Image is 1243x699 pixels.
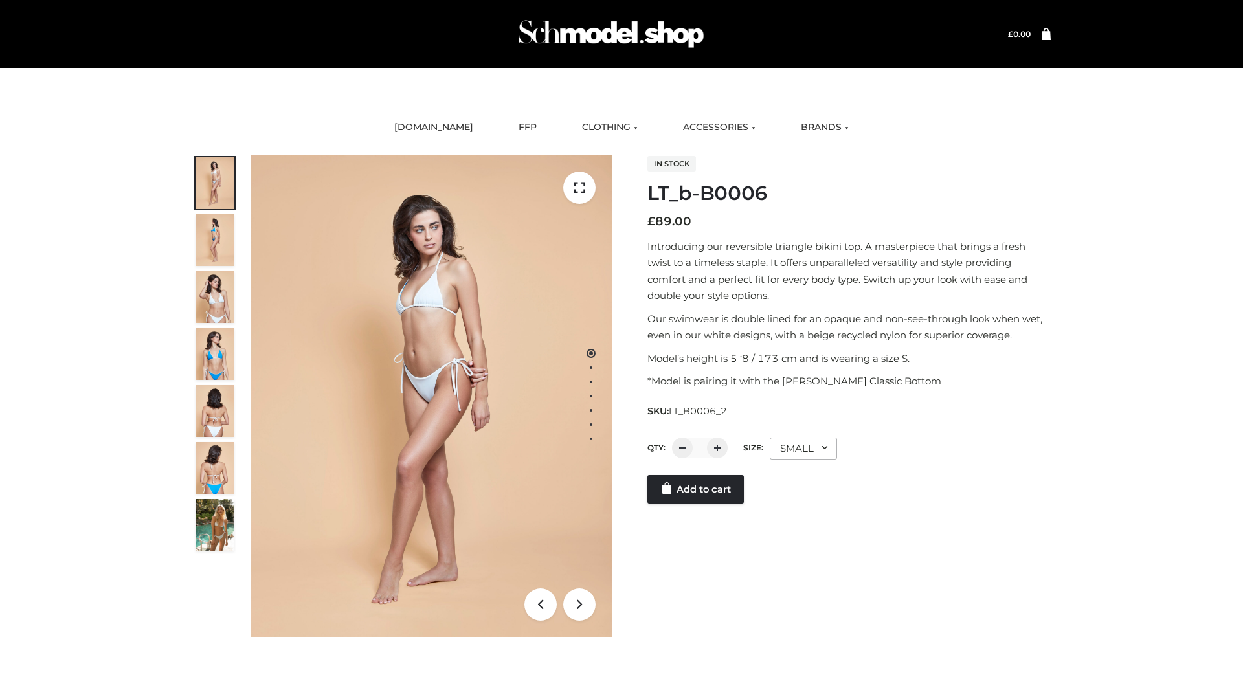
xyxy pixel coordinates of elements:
[647,475,744,504] a: Add to cart
[669,405,727,417] span: LT_B0006_2
[509,113,546,142] a: FFP
[514,8,708,60] img: Schmodel Admin 964
[196,214,234,266] img: ArielClassicBikiniTop_CloudNine_AzureSky_OW114ECO_2-scaled.jpg
[647,214,691,228] bdi: 89.00
[770,438,837,460] div: SMALL
[647,350,1051,367] p: Model’s height is 5 ‘8 / 173 cm and is wearing a size S.
[385,113,483,142] a: [DOMAIN_NAME]
[647,311,1051,344] p: Our swimwear is double lined for an opaque and non-see-through look when wet, even in our white d...
[647,403,728,419] span: SKU:
[647,443,666,452] label: QTY:
[647,373,1051,390] p: *Model is pairing it with the [PERSON_NAME] Classic Bottom
[196,271,234,323] img: ArielClassicBikiniTop_CloudNine_AzureSky_OW114ECO_3-scaled.jpg
[673,113,765,142] a: ACCESSORIES
[1008,29,1031,39] a: £0.00
[1008,29,1031,39] bdi: 0.00
[647,182,1051,205] h1: LT_b-B0006
[572,113,647,142] a: CLOTHING
[791,113,858,142] a: BRANDS
[743,443,763,452] label: Size:
[196,328,234,380] img: ArielClassicBikiniTop_CloudNine_AzureSky_OW114ECO_4-scaled.jpg
[647,238,1051,304] p: Introducing our reversible triangle bikini top. A masterpiece that brings a fresh twist to a time...
[251,155,612,637] img: LT_b-B0006
[647,214,655,228] span: £
[647,156,696,172] span: In stock
[1008,29,1013,39] span: £
[196,442,234,494] img: ArielClassicBikiniTop_CloudNine_AzureSky_OW114ECO_8-scaled.jpg
[196,385,234,437] img: ArielClassicBikiniTop_CloudNine_AzureSky_OW114ECO_7-scaled.jpg
[196,157,234,209] img: ArielClassicBikiniTop_CloudNine_AzureSky_OW114ECO_1-scaled.jpg
[196,499,234,551] img: Arieltop_CloudNine_AzureSky2.jpg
